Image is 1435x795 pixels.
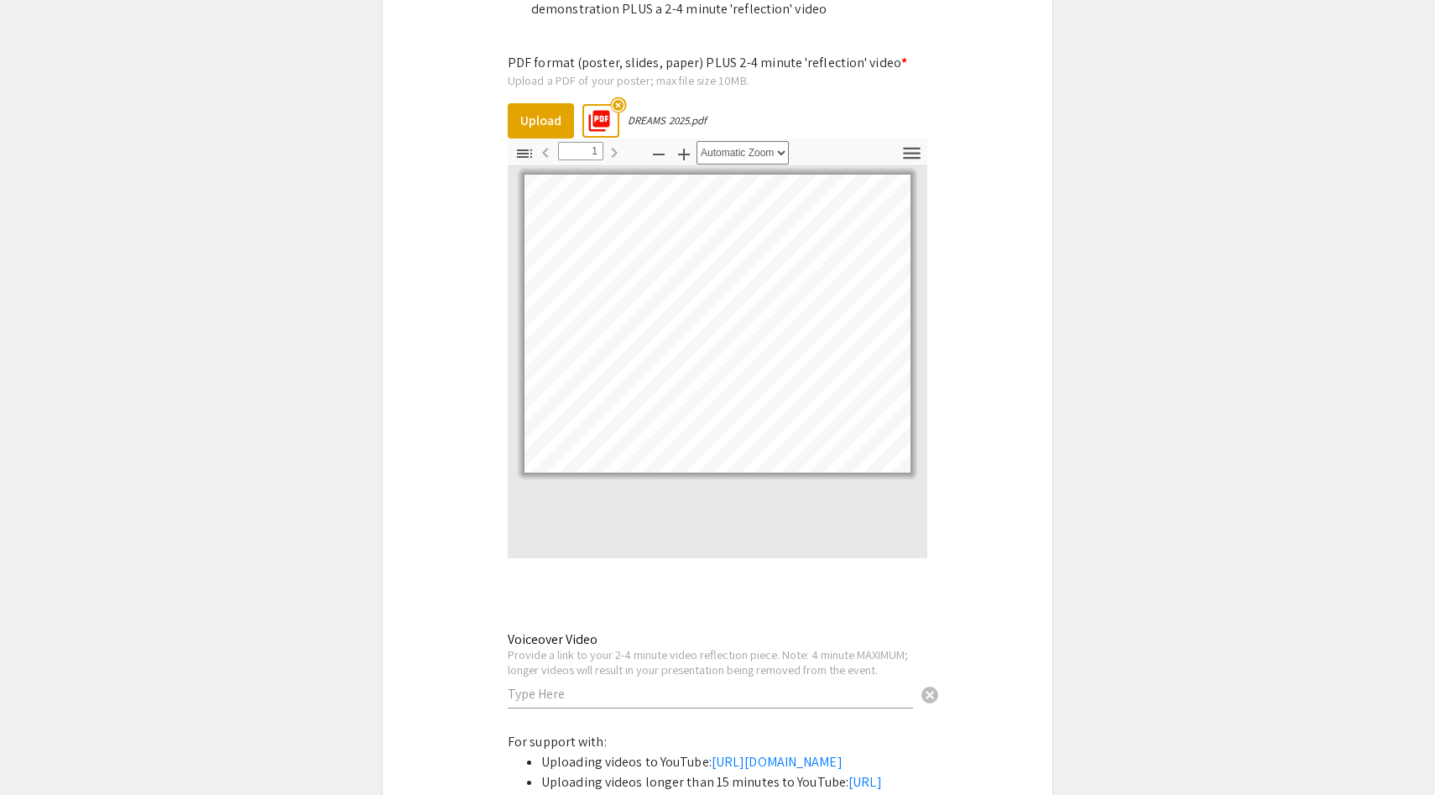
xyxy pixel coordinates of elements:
button: Zoom In [670,141,698,165]
div: Upload a PDF of your poster; max file size 10MB. [508,73,927,88]
mat-label: Voiceover Video [508,630,597,648]
div: Page 1 [517,167,918,480]
div: Provide a link to your 2-4 minute video reflection piece. Note: 4 minute MAXIMUM; longer videos w... [508,647,913,677]
mat-label: PDF format (poster, slides, paper) PLUS 2-4 minute 'reflection' video [508,54,907,71]
iframe: Chat [13,719,71,782]
button: Next Page [600,139,629,164]
a: [URL][DOMAIN_NAME] [712,753,843,771]
button: Tools [897,141,926,165]
button: Toggle Sidebar [510,141,539,165]
li: Uploading videos to YouTube: [541,752,927,772]
select: Zoom [697,141,789,165]
input: Type Here [508,685,913,703]
span: cancel [920,685,940,705]
span: For support with: [508,733,607,751]
button: Upload [508,103,574,139]
mat-icon: highlight_off [610,97,626,112]
mat-icon: picture_as_pdf [582,103,607,128]
button: Zoom Out [644,141,673,165]
button: Previous Page [531,139,560,164]
button: Clear [913,677,947,710]
div: DREAMS 2025.pdf [628,113,707,128]
input: Page [558,142,603,160]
